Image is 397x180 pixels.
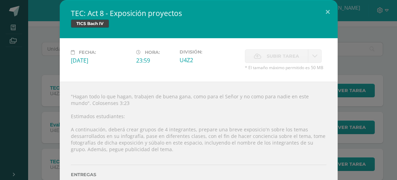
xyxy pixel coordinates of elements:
[71,57,131,64] div: [DATE]
[71,19,109,28] span: TICS Bach IV
[145,50,160,55] span: Hora:
[136,57,174,64] div: 23:59
[71,8,326,18] h2: TEC: Act 8 - Exposición proyectos
[308,49,322,63] a: La fecha de entrega ha expirado
[180,56,239,64] div: U4Z2
[245,49,308,63] label: La fecha de entrega ha expirado
[71,172,326,177] label: Entregas
[245,65,326,71] span: * El tamaño máximo permitido es 50 MB
[79,50,96,55] span: Fecha:
[180,49,239,55] label: División:
[267,50,299,63] span: Subir tarea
